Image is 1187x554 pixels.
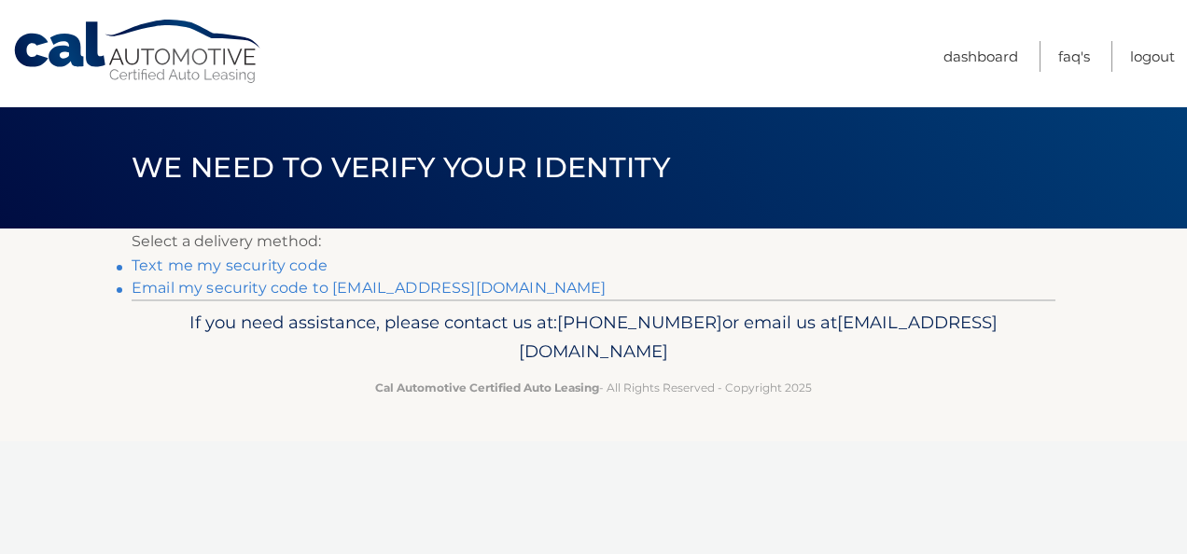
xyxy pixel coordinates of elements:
[12,19,264,85] a: Cal Automotive
[1058,41,1090,72] a: FAQ's
[943,41,1018,72] a: Dashboard
[132,150,670,185] span: We need to verify your identity
[557,312,722,333] span: [PHONE_NUMBER]
[132,256,328,274] a: Text me my security code
[144,378,1043,397] p: - All Rights Reserved - Copyright 2025
[375,381,599,395] strong: Cal Automotive Certified Auto Leasing
[144,308,1043,367] p: If you need assistance, please contact us at: or email us at
[1130,41,1175,72] a: Logout
[132,229,1055,255] p: Select a delivery method:
[132,279,607,297] a: Email my security code to [EMAIL_ADDRESS][DOMAIN_NAME]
